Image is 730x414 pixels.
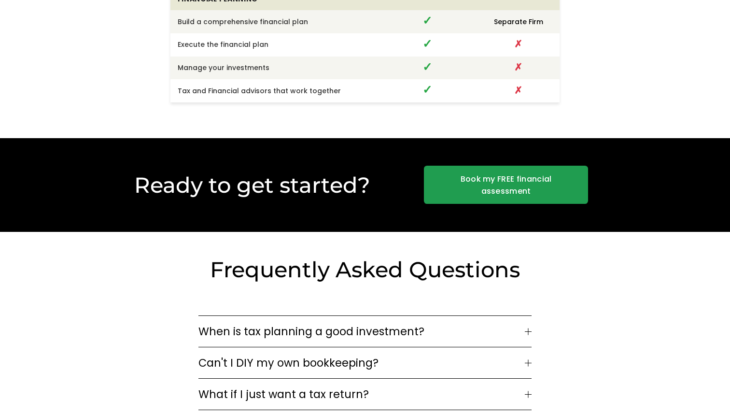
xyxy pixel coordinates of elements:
button: What if I just want a tax return? [198,379,532,410]
span: ✓ [422,13,432,29]
span: When is tax planning a good investment? [198,323,525,340]
span: ✓ [422,36,432,52]
span: Can't I DIY my own bookkeeping? [198,355,525,371]
button: Can't I DIY my own bookkeeping? [198,347,532,378]
h2: Ready to get started? [85,171,419,199]
span: ✗ [514,60,522,74]
span: ✓ [422,59,432,75]
td: Execute the financial plan [170,33,378,57]
span: ✓ [422,82,432,98]
button: When is tax planning a good investment? [198,316,532,347]
span: ✗ [514,37,522,51]
td: Build a comprehensive financial plan [170,10,378,33]
h2: Frequently Asked Questions [170,256,560,284]
span: What if I just want a tax return? [198,386,525,402]
a: Book my FREE financial assessment [424,166,588,204]
td: Separate Firm [477,10,560,33]
td: Manage your investments [170,57,378,80]
td: Tax and Financial advisors that work together [170,79,378,102]
span: ✗ [514,84,522,97]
